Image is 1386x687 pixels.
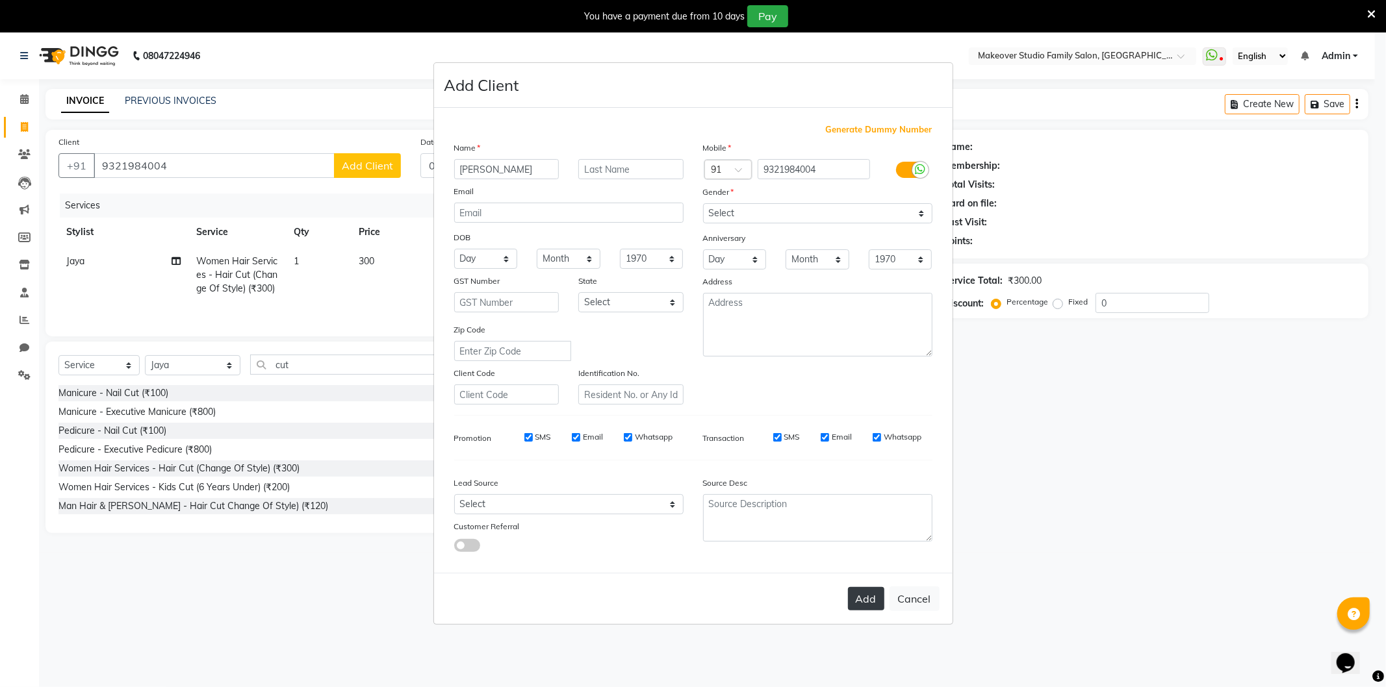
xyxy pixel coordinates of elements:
[832,431,852,443] label: Email
[703,477,748,489] label: Source Desc
[578,368,639,379] label: Identification No.
[454,292,559,312] input: GST Number
[703,432,745,444] label: Transaction
[758,159,870,179] input: Mobile
[584,10,745,23] div: You have a payment due from 10 days
[454,521,520,532] label: Customer Referral
[454,341,571,361] input: Enter Zip Code
[635,431,673,443] label: Whatsapp
[578,275,597,287] label: State
[454,384,559,405] input: Client Code
[454,159,559,179] input: First Name
[703,142,732,154] label: Mobile
[454,142,481,154] label: Name
[454,324,486,336] label: Zip Code
[703,232,746,244] label: Anniversary
[703,186,734,198] label: Gender
[884,431,921,443] label: Whatsapp
[444,73,519,97] h4: Add Client
[454,203,684,223] input: Email
[784,431,800,443] label: SMS
[583,431,603,443] label: Email
[454,432,492,444] label: Promotion
[454,368,496,379] label: Client Code
[454,232,471,244] label: DOB
[578,159,684,179] input: Last Name
[454,477,499,489] label: Lead Source
[578,384,684,405] input: Resident No. or Any Id
[890,586,940,611] button: Cancel
[454,275,500,287] label: GST Number
[848,587,884,610] button: Add
[535,431,551,443] label: SMS
[747,5,788,27] button: Pay
[454,186,474,197] label: Email
[1331,635,1373,674] iframe: chat widget
[703,276,733,288] label: Address
[826,123,932,136] span: Generate Dummy Number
